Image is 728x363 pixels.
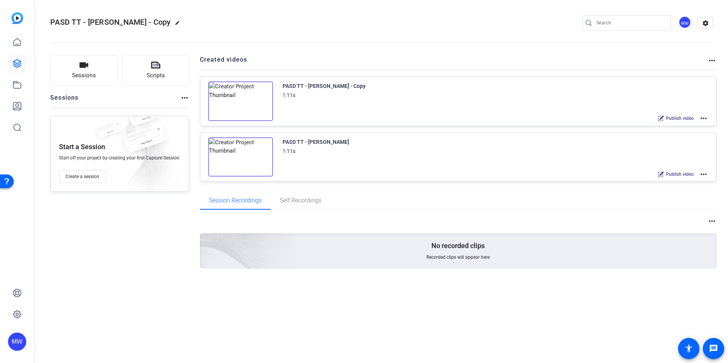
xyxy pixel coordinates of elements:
[208,137,273,177] img: Creator Project Thumbnail
[283,91,295,100] div: 1:11s
[111,114,185,195] img: embarkstudio-empty-session.png
[426,254,490,260] span: Recorded clips will appear here
[431,241,485,250] p: No recorded clips
[59,170,106,183] button: Create a session
[115,158,296,323] img: embarkstudio-empty-session.png
[209,197,262,204] span: Session Recordings
[596,18,665,27] input: Search
[698,18,713,29] mat-icon: settings
[699,170,708,179] mat-icon: more_horiz
[59,142,105,151] p: Start a Session
[59,155,180,161] span: Start off your project by creating your first Capture Session.
[707,56,717,65] mat-icon: more_horiz
[666,171,694,177] span: Publish video
[116,124,173,161] img: fake-session.png
[65,174,99,180] span: Create a session
[11,12,23,24] img: blue-gradient.svg
[699,114,708,123] mat-icon: more_horiz
[709,344,718,353] mat-icon: message
[147,71,165,80] span: Scripts
[50,55,118,86] button: Sessions
[679,16,691,29] div: MW
[280,197,321,204] span: Self Recordings
[72,71,96,80] span: Sessions
[208,81,273,121] img: Creator Project Thumbnail
[283,81,366,91] div: PASD TT - [PERSON_NAME] - Copy
[283,137,349,146] div: PASD TT - [PERSON_NAME]
[283,146,295,156] div: 1:11s
[666,115,694,121] span: Publish video
[200,55,708,70] h2: Created videos
[122,55,190,86] button: Scripts
[8,333,26,351] div: MW
[124,105,166,132] img: fake-session.png
[707,217,717,226] mat-icon: more_horiz
[93,121,127,143] img: fake-session.png
[50,18,171,27] span: PASD TT - [PERSON_NAME] - Copy
[180,93,189,102] mat-icon: more_horiz
[679,16,692,29] ngx-avatar: Mary-Alice Warren
[50,93,79,108] h2: Sessions
[684,344,693,353] mat-icon: accessibility
[175,20,184,29] mat-icon: edit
